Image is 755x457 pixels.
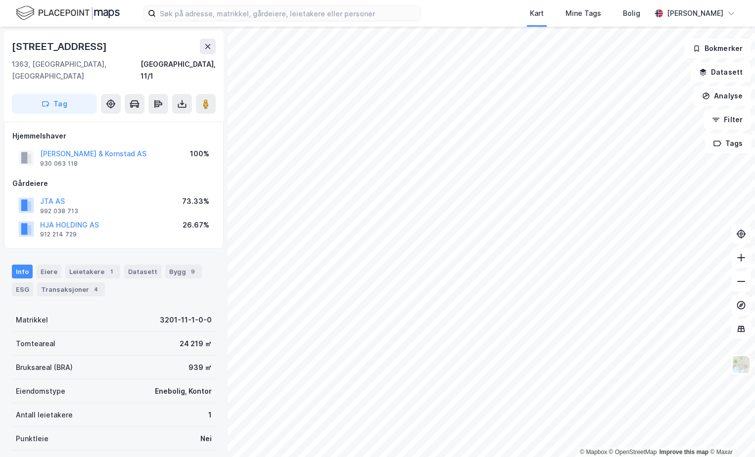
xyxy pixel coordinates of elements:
div: 912 214 729 [40,230,77,238]
div: Kontrollprogram for chat [706,410,755,457]
div: 100% [190,148,209,160]
button: Tags [705,134,751,153]
div: 4 [91,284,101,294]
div: Bygg [165,265,202,278]
div: [STREET_ADDRESS] [12,39,109,54]
img: logo.f888ab2527a4732fd821a326f86c7f29.svg [16,4,120,22]
div: Gårdeiere [12,178,215,189]
div: Leietakere [65,265,120,278]
a: Improve this map [660,449,708,456]
div: Antall leietakere [16,409,73,421]
div: Transaksjoner [37,282,105,296]
div: Mine Tags [566,7,601,19]
div: 992 038 713 [40,207,78,215]
button: Bokmerker [684,39,751,58]
div: 24 219 ㎡ [180,338,212,350]
div: 1 [208,409,212,421]
iframe: Chat Widget [706,410,755,457]
div: Bruksareal (BRA) [16,362,73,373]
button: Tag [12,94,97,114]
div: [PERSON_NAME] [667,7,723,19]
div: Info [12,265,33,278]
img: Z [732,355,751,374]
div: Bolig [623,7,640,19]
div: 9 [188,267,198,276]
div: 3201-11-1-0-0 [160,314,212,326]
input: Søk på adresse, matrikkel, gårdeiere, leietakere eller personer [156,6,420,21]
button: Filter [704,110,751,130]
div: 930 063 118 [40,160,78,168]
div: ESG [12,282,33,296]
a: Mapbox [580,449,607,456]
button: Analyse [694,86,751,106]
div: 1363, [GEOGRAPHIC_DATA], [GEOGRAPHIC_DATA] [12,58,141,82]
div: 26.67% [183,219,209,231]
div: Kart [530,7,544,19]
div: 73.33% [182,195,209,207]
a: OpenStreetMap [609,449,657,456]
div: 939 ㎡ [189,362,212,373]
div: Matrikkel [16,314,48,326]
div: Hjemmelshaver [12,130,215,142]
div: Eiendomstype [16,385,65,397]
div: 1 [106,267,116,276]
div: Eiere [37,265,61,278]
div: Tomteareal [16,338,55,350]
div: Punktleie [16,433,48,445]
div: Nei [200,433,212,445]
button: Datasett [691,62,751,82]
div: [GEOGRAPHIC_DATA], 11/1 [141,58,216,82]
div: Enebolig, Kontor [155,385,212,397]
div: Datasett [124,265,161,278]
